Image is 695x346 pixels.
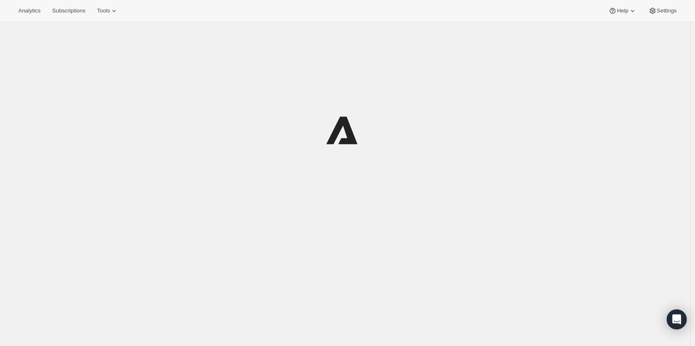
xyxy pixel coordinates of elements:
[603,5,641,17] button: Help
[643,5,682,17] button: Settings
[617,7,628,14] span: Help
[92,5,123,17] button: Tools
[667,309,687,329] div: Open Intercom Messenger
[18,7,40,14] span: Analytics
[47,5,90,17] button: Subscriptions
[657,7,677,14] span: Settings
[13,5,45,17] button: Analytics
[52,7,85,14] span: Subscriptions
[97,7,110,14] span: Tools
